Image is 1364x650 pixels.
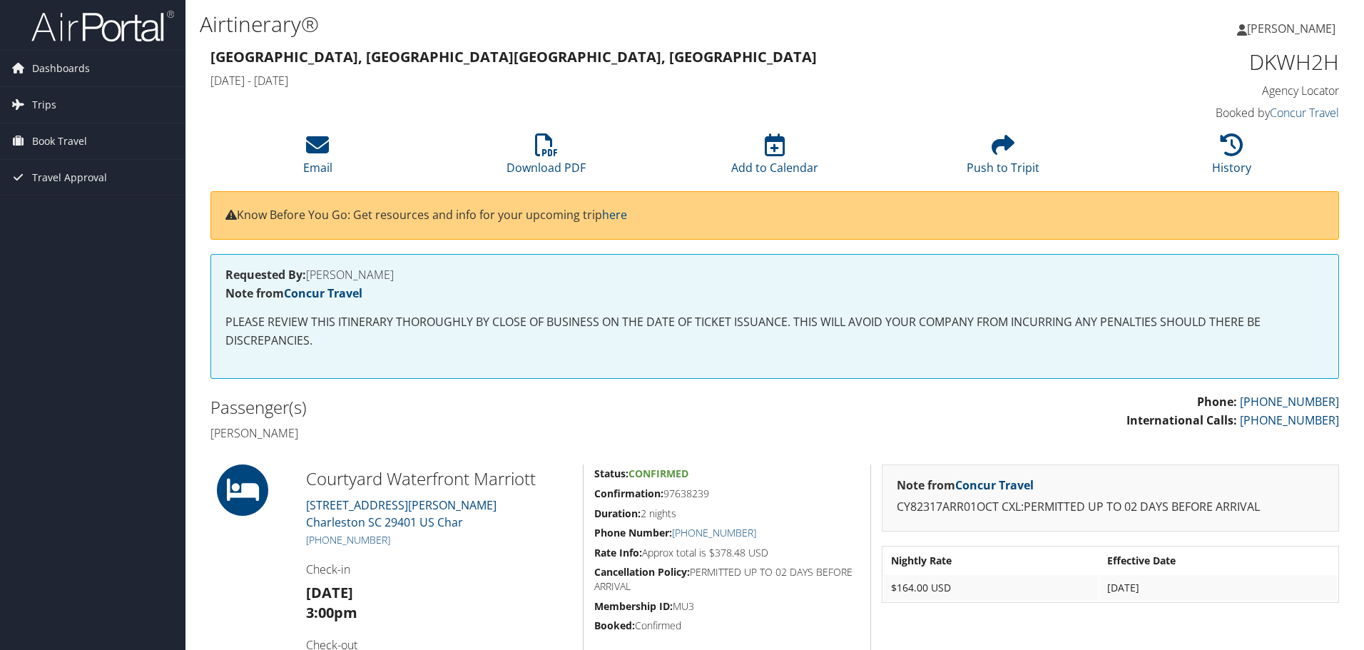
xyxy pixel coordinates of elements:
[594,619,635,632] strong: Booked:
[225,285,362,301] strong: Note from
[284,285,362,301] a: Concur Travel
[594,599,860,614] h5: MU3
[210,73,1052,88] h4: [DATE] - [DATE]
[1212,141,1251,176] a: History
[306,467,572,491] h2: Courtyard Waterfront Marriott
[210,395,764,420] h2: Passenger(s)
[32,51,90,86] span: Dashboards
[1240,412,1339,428] a: [PHONE_NUMBER]
[303,141,332,176] a: Email
[628,467,688,480] span: Confirmed
[884,575,1099,601] td: $164.00 USD
[594,546,860,560] h5: Approx total is $378.48 USD
[594,507,641,520] strong: Duration:
[306,533,390,547] a: [PHONE_NUMBER]
[200,9,967,39] h1: Airtinerary®
[731,141,818,176] a: Add to Calendar
[897,477,1034,493] strong: Note from
[1270,105,1339,121] a: Concur Travel
[594,487,663,500] strong: Confirmation:
[884,548,1099,574] th: Nightly Rate
[32,87,56,123] span: Trips
[594,526,672,539] strong: Phone Number:
[32,160,107,195] span: Travel Approval
[1073,47,1339,77] h1: DKWH2H
[1100,575,1337,601] td: [DATE]
[1237,7,1350,50] a: [PERSON_NAME]
[225,267,306,283] strong: Requested By:
[225,206,1324,225] p: Know Before You Go: Get resources and info for your upcoming trip
[306,562,572,577] h4: Check-in
[210,425,764,441] h4: [PERSON_NAME]
[897,498,1324,517] p: CY82317ARR01OCT CXL:PERMITTED UP TO 02 DAYS BEFORE ARRIVAL
[594,619,860,633] h5: Confirmed
[507,141,586,176] a: Download PDF
[602,207,627,223] a: here
[594,487,860,501] h5: 97638239
[594,565,860,593] h5: PERMITTED UP TO 02 DAYS BEFORE ARRIVAL
[672,526,756,539] a: [PHONE_NUMBER]
[306,497,497,530] a: [STREET_ADDRESS][PERSON_NAME]Charleston SC 29401 US Char
[306,603,357,622] strong: 3:00pm
[225,313,1324,350] p: PLEASE REVIEW THIS ITINERARY THOROUGHLY BY CLOSE OF BUSINESS ON THE DATE OF TICKET ISSUANCE. THIS...
[1073,83,1339,98] h4: Agency Locator
[1247,21,1335,36] span: [PERSON_NAME]
[1197,394,1237,410] strong: Phone:
[967,141,1039,176] a: Push to Tripit
[1126,412,1237,428] strong: International Calls:
[1073,105,1339,121] h4: Booked by
[594,599,673,613] strong: Membership ID:
[210,47,817,66] strong: [GEOGRAPHIC_DATA], [GEOGRAPHIC_DATA] [GEOGRAPHIC_DATA], [GEOGRAPHIC_DATA]
[594,507,860,521] h5: 2 nights
[594,565,690,579] strong: Cancellation Policy:
[306,583,353,602] strong: [DATE]
[32,123,87,159] span: Book Travel
[31,9,174,43] img: airportal-logo.png
[594,467,628,480] strong: Status:
[225,269,1324,280] h4: [PERSON_NAME]
[1100,548,1337,574] th: Effective Date
[594,546,642,559] strong: Rate Info:
[955,477,1034,493] a: Concur Travel
[1240,394,1339,410] a: [PHONE_NUMBER]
